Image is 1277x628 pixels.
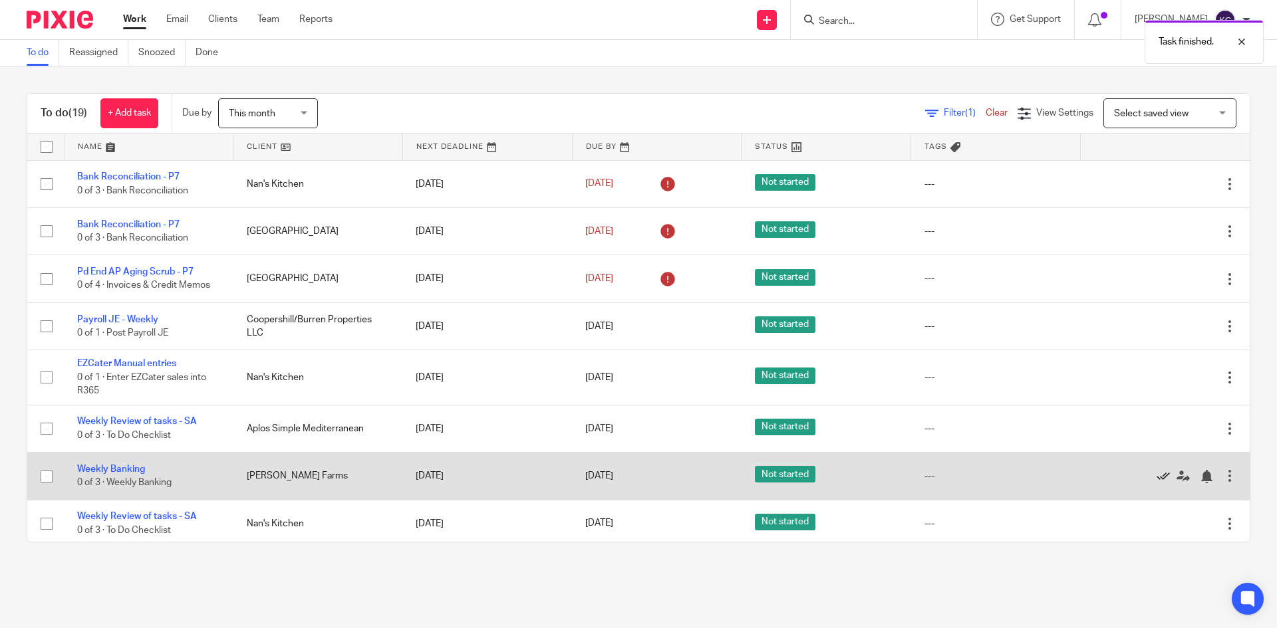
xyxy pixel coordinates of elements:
a: EZCater Manual entries [77,359,176,368]
a: Bank Reconciliation - P7 [77,220,180,229]
span: 0 of 3 · To Do Checklist [77,526,171,535]
span: 0 of 1 · Enter EZCater sales into R365 [77,373,206,396]
td: Coopershill/Burren Properties LLC [233,302,403,350]
a: Payroll JE - Weekly [77,315,158,324]
p: Due by [182,106,212,120]
div: --- [924,177,1067,191]
div: --- [924,422,1067,435]
span: This month [229,109,275,118]
span: 0 of 4 · Invoices & Credit Memos [77,281,210,290]
a: To do [27,40,59,66]
span: Tags [924,143,947,150]
span: Filter [944,108,986,118]
div: --- [924,517,1067,530]
img: Pixie [27,11,93,29]
a: Work [123,13,146,26]
td: [PERSON_NAME] Farms [233,453,403,500]
div: --- [924,469,1067,482]
td: [DATE] [402,302,572,350]
span: Not started [755,221,815,238]
td: [GEOGRAPHIC_DATA] [233,255,403,302]
div: --- [924,320,1067,333]
span: 0 of 3 · Weekly Banking [77,478,172,487]
a: Snoozed [138,40,186,66]
span: (1) [965,108,976,118]
span: [DATE] [585,519,613,528]
td: Nan's Kitchen [233,350,403,405]
td: [DATE] [402,405,572,452]
span: Not started [755,174,815,191]
span: 0 of 3 · To Do Checklist [77,431,171,440]
span: Not started [755,367,815,384]
span: Not started [755,316,815,333]
td: Nan's Kitchen [233,160,403,207]
td: [DATE] [402,350,572,405]
span: (19) [69,108,87,118]
p: Task finished. [1159,35,1214,49]
span: Not started [755,466,815,482]
span: View Settings [1036,108,1093,118]
span: Not started [755,269,815,286]
span: [DATE] [585,274,613,283]
a: + Add task [100,98,158,128]
span: [DATE] [585,227,613,236]
span: 0 of 1 · Post Payroll JE [77,328,168,338]
span: [DATE] [585,373,613,382]
td: Nan's Kitchen [233,500,403,547]
td: [DATE] [402,255,572,302]
td: [DATE] [402,160,572,207]
td: [DATE] [402,453,572,500]
a: Weekly Banking [77,465,145,474]
td: [DATE] [402,207,572,255]
td: [GEOGRAPHIC_DATA] [233,207,403,255]
span: [DATE] [585,179,613,189]
td: [DATE] [402,500,572,547]
a: Weekly Review of tasks - SA [77,512,197,521]
div: --- [924,371,1067,384]
a: Clear [986,108,1008,118]
a: Team [257,13,279,26]
span: [DATE] [585,322,613,331]
a: Pd End AP Aging Scrub - P7 [77,267,194,276]
a: Reassigned [69,40,128,66]
span: 0 of 3 · Bank Reconciliation [77,186,188,195]
a: Weekly Review of tasks - SA [77,417,197,426]
td: Aplos Simple Mediterranean [233,405,403,452]
div: --- [924,272,1067,285]
a: Clients [208,13,237,26]
a: Done [196,40,228,66]
h1: To do [41,106,87,120]
a: Email [166,13,188,26]
span: 0 of 3 · Bank Reconciliation [77,233,188,243]
div: --- [924,225,1067,238]
img: svg%3E [1214,9,1236,31]
span: Select saved view [1114,109,1189,118]
a: Reports [299,13,333,26]
a: Mark as done [1157,469,1177,482]
span: [DATE] [585,424,613,433]
a: Bank Reconciliation - P7 [77,172,180,181]
span: Not started [755,514,815,530]
span: Not started [755,419,815,435]
span: [DATE] [585,471,613,480]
